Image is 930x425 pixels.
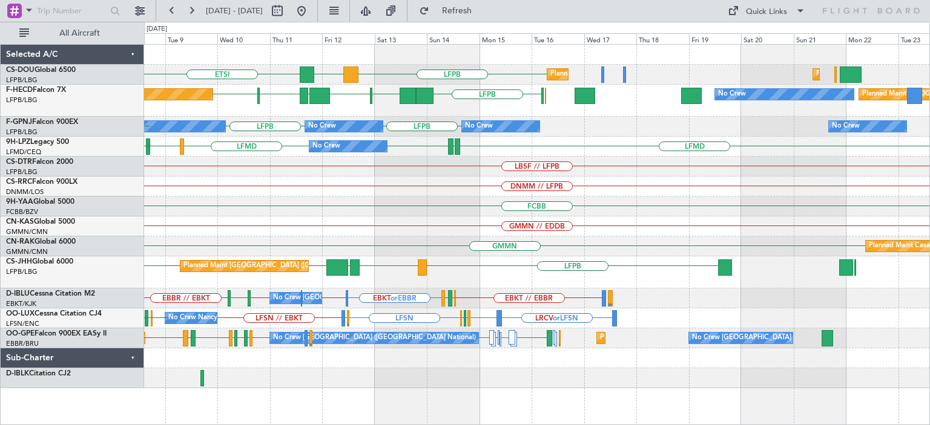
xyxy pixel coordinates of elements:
[6,227,48,236] a: GMMN/CMN
[6,198,74,206] a: 9H-YAAGlobal 5000
[375,33,427,44] div: Sat 13
[550,65,741,83] div: Planned Maint [GEOGRAPHIC_DATA] ([GEOGRAPHIC_DATA])
[532,33,584,44] div: Tue 16
[322,33,375,44] div: Fri 12
[6,76,38,85] a: LFPB/LBG
[746,6,787,18] div: Quick Links
[465,117,493,135] div: No Crew
[6,67,76,74] a: CS-DOUGlobal 6500
[584,33,637,44] div: Wed 17
[273,289,476,307] div: No Crew [GEOGRAPHIC_DATA] ([GEOGRAPHIC_DATA] National)
[6,258,73,265] a: CS-JHHGlobal 6000
[414,1,486,21] button: Refresh
[6,167,38,177] a: LFPB/LBG
[6,310,102,317] a: OO-LUXCessna Citation CJ4
[6,319,39,328] a: LFSN/ENC
[6,339,39,348] a: EBBR/BRU
[480,33,532,44] div: Mon 15
[37,2,107,20] input: Trip Number
[689,33,742,44] div: Fri 19
[183,257,374,275] div: Planned Maint [GEOGRAPHIC_DATA] ([GEOGRAPHIC_DATA])
[6,218,34,225] span: CN-KAS
[6,158,32,166] span: CS-DTR
[273,329,476,347] div: No Crew [GEOGRAPHIC_DATA] ([GEOGRAPHIC_DATA] National)
[168,309,240,327] div: No Crew Nancy (Essey)
[6,267,38,276] a: LFPB/LBG
[6,86,33,94] span: F-HECD
[6,290,95,297] a: D-IBLUCessna Citation M2
[6,238,35,245] span: CN-RAK
[147,24,167,34] div: [DATE]
[6,290,30,297] span: D-IBLU
[6,238,76,245] a: CN-RAKGlobal 6000
[427,33,480,44] div: Sun 14
[600,329,819,347] div: Planned Maint [GEOGRAPHIC_DATA] ([GEOGRAPHIC_DATA] National)
[217,33,270,44] div: Wed 10
[794,33,846,44] div: Sun 21
[6,118,32,126] span: F-GPNJ
[312,137,340,155] div: No Crew
[6,67,35,74] span: CS-DOU
[13,24,131,43] button: All Aircraft
[432,7,483,15] span: Refresh
[846,33,899,44] div: Mon 22
[6,370,29,377] span: D-IBLK
[6,330,107,337] a: OO-GPEFalcon 900EX EASy II
[308,117,336,135] div: No Crew
[6,330,35,337] span: OO-GPE
[6,128,38,137] a: LFPB/LBG
[6,148,41,157] a: LFMD/CEQ
[692,329,895,347] div: No Crew [GEOGRAPHIC_DATA] ([GEOGRAPHIC_DATA] National)
[6,178,77,186] a: CS-RRCFalcon 900LX
[6,370,71,377] a: D-IBLKCitation CJ2
[832,117,860,135] div: No Crew
[6,138,69,146] a: 9H-LPZLegacy 500
[6,247,48,256] a: GMMN/CMN
[6,178,32,186] span: CS-RRC
[206,5,263,16] span: [DATE] - [DATE]
[165,33,218,44] div: Tue 9
[636,33,689,44] div: Thu 18
[270,33,323,44] div: Thu 11
[31,29,128,37] span: All Aircraft
[6,118,78,126] a: F-GPNJFalcon 900EX
[718,85,746,103] div: No Crew
[6,310,35,317] span: OO-LUX
[741,33,794,44] div: Sat 20
[722,1,811,21] button: Quick Links
[6,158,73,166] a: CS-DTRFalcon 2000
[6,138,30,146] span: 9H-LPZ
[6,218,75,225] a: CN-KASGlobal 5000
[6,187,44,196] a: DNMM/LOS
[6,86,66,94] a: F-HECDFalcon 7X
[6,258,32,265] span: CS-JHH
[6,198,33,206] span: 9H-YAA
[6,299,36,308] a: EBKT/KJK
[6,96,38,105] a: LFPB/LBG
[6,207,38,216] a: FCBB/BZV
